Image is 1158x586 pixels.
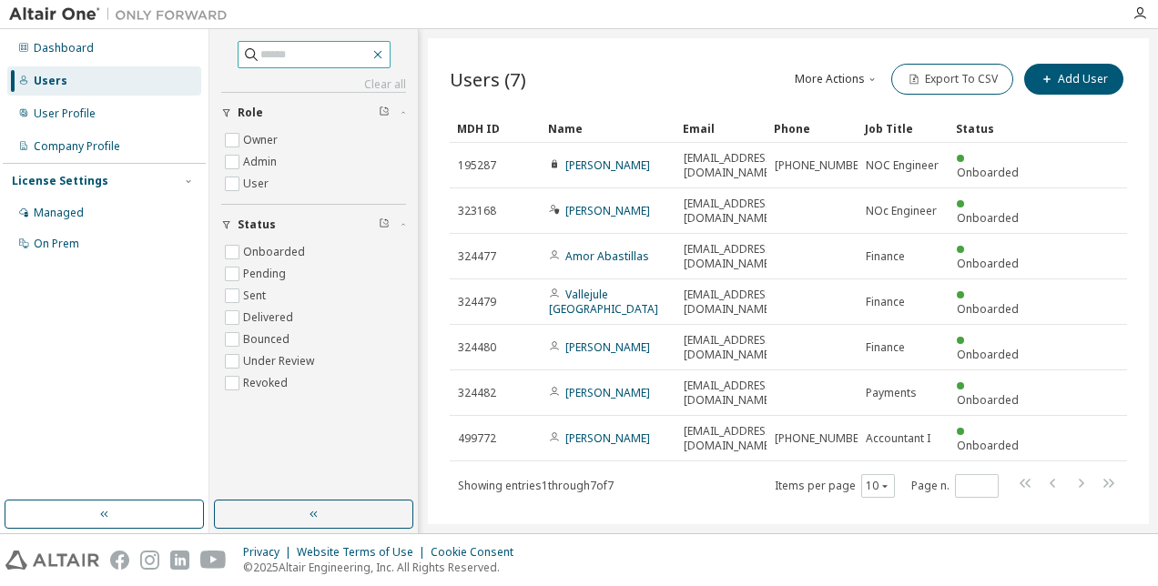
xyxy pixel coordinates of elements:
span: 499772 [458,431,496,446]
div: Users [34,74,67,88]
label: Pending [243,263,289,285]
label: Owner [243,129,281,151]
span: Status [238,217,276,232]
div: Privacy [243,545,297,560]
a: [PERSON_NAME] [565,157,650,173]
div: Status [956,114,1032,143]
a: [PERSON_NAME] [565,385,650,400]
img: Altair One [9,5,237,24]
span: Clear filter [379,217,390,232]
div: Managed [34,206,84,220]
div: Dashboard [34,41,94,56]
span: Role [238,106,263,120]
span: 324482 [458,386,496,400]
button: Export To CSV [891,64,1013,95]
img: facebook.svg [110,551,129,570]
label: Sent [243,285,269,307]
span: Onboarded [957,301,1019,317]
span: Onboarded [957,392,1019,408]
label: Bounced [243,328,293,350]
span: [EMAIL_ADDRESS][DOMAIN_NAME] [684,242,776,271]
label: Revoked [243,372,291,394]
span: NOC Engineer [866,158,939,173]
img: instagram.svg [140,551,159,570]
div: User Profile [34,106,96,121]
img: youtube.svg [200,551,227,570]
span: [EMAIL_ADDRESS][DOMAIN_NAME] [684,333,776,362]
a: Vallejule [GEOGRAPHIC_DATA] [549,287,658,317]
span: Payments [866,386,917,400]
span: [EMAIL_ADDRESS][DOMAIN_NAME] [684,288,776,317]
span: Users (7) [450,66,526,92]
span: Items per page [775,474,895,498]
a: Amor Abastillas [565,248,649,264]
a: [PERSON_NAME] [565,339,650,355]
span: Onboarded [957,438,1019,453]
div: Company Profile [34,139,120,154]
div: MDH ID [457,114,533,143]
a: Clear all [221,77,406,92]
label: Delivered [243,307,297,328]
span: [PHONE_NUMBER] [775,431,868,446]
img: linkedin.svg [170,551,189,570]
span: Onboarded [957,165,1019,180]
button: Status [221,205,406,245]
span: [EMAIL_ADDRESS][DOMAIN_NAME] [684,424,776,453]
span: Showing entries 1 through 7 of 7 [458,478,614,493]
label: User [243,173,272,195]
p: © 2025 Altair Engineering, Inc. All Rights Reserved. [243,560,524,575]
a: [PERSON_NAME] [565,203,650,218]
div: License Settings [12,174,108,188]
span: [EMAIL_ADDRESS][DOMAIN_NAME] [684,151,776,180]
span: Finance [866,249,905,264]
button: More Actions [793,64,880,95]
span: Onboarded [957,256,1019,271]
span: Clear filter [379,106,390,120]
button: Role [221,93,406,133]
span: Onboarded [957,210,1019,226]
div: Name [548,114,668,143]
span: 324477 [458,249,496,264]
label: Onboarded [243,241,309,263]
span: 324479 [458,295,496,309]
span: Page n. [911,474,999,498]
span: Finance [866,295,905,309]
div: Job Title [865,114,941,143]
span: 195287 [458,158,496,173]
div: Email [683,114,759,143]
span: NOc Engineer [866,204,937,218]
span: Accountant I [866,431,930,446]
div: On Prem [34,237,79,251]
button: 10 [866,479,890,493]
img: altair_logo.svg [5,551,99,570]
div: Cookie Consent [431,545,524,560]
label: Admin [243,151,280,173]
span: 323168 [458,204,496,218]
div: Website Terms of Use [297,545,431,560]
div: Phone [774,114,850,143]
span: [EMAIL_ADDRESS][DOMAIN_NAME] [684,379,776,408]
span: [PHONE_NUMBER] [775,158,868,173]
button: Add User [1024,64,1123,95]
span: Finance [866,340,905,355]
span: 324480 [458,340,496,355]
label: Under Review [243,350,318,372]
span: Onboarded [957,347,1019,362]
a: [PERSON_NAME] [565,430,650,446]
span: [EMAIL_ADDRESS][DOMAIN_NAME] [684,197,776,226]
